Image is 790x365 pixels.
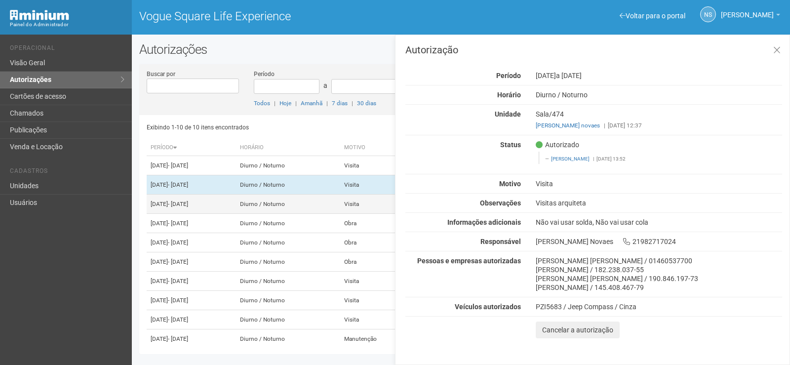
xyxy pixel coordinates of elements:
span: - [DATE] [168,239,188,246]
span: | [326,100,328,107]
h3: Autorização [405,45,782,55]
h1: Vogue Square Life Experience [139,10,454,23]
div: [PERSON_NAME] / 182.238.037-55 [536,265,782,274]
strong: Unidade [495,110,521,118]
div: Visita [528,179,790,188]
span: - [DATE] [168,181,188,188]
td: Diurno / Noturno [236,195,340,214]
td: [DATE] [147,175,236,195]
span: Autorizado [536,140,579,149]
li: Cadastros [10,167,124,178]
td: Visita [340,291,420,310]
div: [PERSON_NAME] Novaes 21982717024 [528,237,790,246]
td: [DATE] [147,272,236,291]
td: [DATE] [147,214,236,233]
span: - [DATE] [168,335,188,342]
td: Visita [340,195,420,214]
span: | [604,122,605,129]
span: | [593,156,594,162]
div: Não vai usar solda, Não vai usar cola [528,218,790,227]
img: Minium [10,10,69,20]
strong: Responsável [480,238,521,245]
td: [DATE] [147,310,236,329]
div: [DATE] [528,71,790,80]
td: Obra [340,252,420,272]
th: Motivo [340,140,420,156]
span: - [DATE] [168,201,188,207]
td: Obra [340,233,420,252]
span: | [295,100,297,107]
div: Exibindo 1-10 de 10 itens encontrados [147,120,462,135]
a: Todos [254,100,270,107]
strong: Veículos autorizados [455,303,521,311]
div: PZI5683 / Jeep Compass / Cinza [536,302,782,311]
span: - [DATE] [168,220,188,227]
span: - [DATE] [168,162,188,169]
td: Diurno / Noturno [236,310,340,329]
h2: Autorizações [139,42,783,57]
li: Operacional [10,44,124,55]
span: a [DATE] [556,72,582,80]
td: Diurno / Noturno [236,175,340,195]
div: [PERSON_NAME] [PERSON_NAME] / 190.846.197-73 [536,274,782,283]
div: [PERSON_NAME] [PERSON_NAME] / 01460537700 [536,256,782,265]
td: Diurno / Noturno [236,233,340,252]
div: Painel do Administrador [10,20,124,29]
td: [DATE] [147,291,236,310]
a: NS [700,6,716,22]
span: a [323,81,327,89]
strong: Pessoas e empresas autorizadas [417,257,521,265]
td: Visita [340,272,420,291]
th: Horário [236,140,340,156]
strong: Status [500,141,521,149]
td: Visita [340,310,420,329]
div: [DATE] 12:37 [536,121,782,130]
td: [DATE] [147,233,236,252]
div: Diurno / Noturno [528,90,790,99]
div: Sala/474 [528,110,790,130]
div: [PERSON_NAME] / 145.408.467-79 [536,283,782,292]
span: - [DATE] [168,258,188,265]
td: Diurno / Noturno [236,252,340,272]
label: Buscar por [147,70,175,79]
strong: Informações adicionais [447,218,521,226]
strong: Motivo [499,180,521,188]
strong: Observações [480,199,521,207]
a: 7 dias [332,100,348,107]
a: Hoje [279,100,291,107]
span: - [DATE] [168,297,188,304]
th: Período [147,140,236,156]
span: | [274,100,276,107]
div: Visitas arquiteta [528,199,790,207]
td: Diurno / Noturno [236,329,340,349]
span: - [DATE] [168,278,188,284]
a: Voltar para o portal [620,12,685,20]
td: Visita [340,175,420,195]
footer: [DATE] 13:52 [545,156,777,162]
td: Visita [340,156,420,175]
span: - [DATE] [168,316,188,323]
td: [DATE] [147,195,236,214]
a: [PERSON_NAME] [721,12,780,20]
td: Diurno / Noturno [236,214,340,233]
a: [PERSON_NAME] [551,156,590,162]
a: 30 dias [357,100,376,107]
td: Diurno / Noturno [236,156,340,175]
td: [DATE] [147,329,236,349]
td: Diurno / Noturno [236,272,340,291]
span: Nicolle Silva [721,1,774,19]
td: Obra [340,214,420,233]
strong: Período [496,72,521,80]
button: Cancelar a autorização [536,322,620,338]
a: [PERSON_NAME] novaes [536,122,600,129]
td: [DATE] [147,252,236,272]
span: | [352,100,353,107]
td: Diurno / Noturno [236,291,340,310]
td: [DATE] [147,156,236,175]
a: Amanhã [301,100,322,107]
td: Manutenção [340,329,420,349]
label: Período [254,70,275,79]
strong: Horário [497,91,521,99]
